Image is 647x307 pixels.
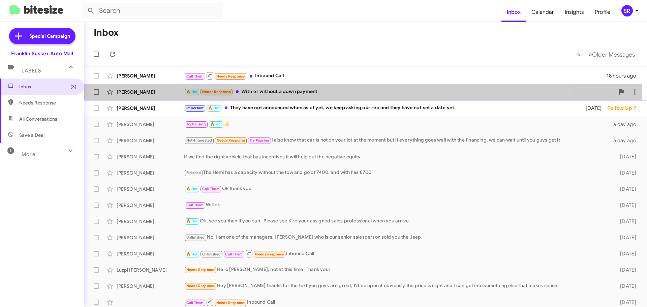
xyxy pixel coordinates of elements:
[609,202,642,209] div: [DATE]
[184,201,609,209] div: Will do
[588,50,592,59] span: »
[609,283,642,289] div: [DATE]
[186,122,206,126] span: Try Pausing
[186,203,204,207] span: Call Them
[186,301,204,305] span: Call Them
[202,187,220,191] span: Call Them
[210,122,222,126] span: 🔥 Hot
[250,138,269,143] span: Try Pausing
[607,72,642,79] div: 18 hours ago
[29,33,70,39] span: Special Campaign
[255,252,284,256] span: Needs Response
[117,186,184,192] div: [PERSON_NAME]
[11,50,73,57] div: Franklin Sussex Auto Mall
[184,169,609,177] div: The Hemi has a capacity without the tow and go of 7400, and with has 8700
[589,2,616,22] a: Profile
[609,299,642,306] div: [DATE]
[9,28,75,44] a: Special Campaign
[22,68,41,74] span: Labels
[202,90,231,94] span: Needs Response
[607,105,642,112] div: Follow Up ?
[186,138,212,143] span: Not-Interested
[117,153,184,160] div: [PERSON_NAME]
[19,99,76,106] span: Needs Response
[184,217,609,225] div: Ok, see you then if you can. Please see Kire your assigned sales professional when you arrive.
[184,88,615,96] div: With or without a down payment
[577,50,581,59] span: «
[225,252,243,256] span: Call Them
[184,153,609,160] div: If we find the right vehicle that has incentives it will help out the negative equity
[609,186,642,192] div: [DATE]
[117,137,184,144] div: [PERSON_NAME]
[573,48,585,61] button: Previous
[184,185,609,193] div: Ok thank you.
[19,116,57,122] span: All Conversations
[70,83,76,90] span: (3)
[184,136,609,144] div: I also know that car is not on your lot at the moment but if everything goes well with the financ...
[609,250,642,257] div: [DATE]
[186,252,198,256] span: 🔥 Hot
[19,83,76,90] span: Inbox
[117,234,184,241] div: [PERSON_NAME]
[616,5,640,17] button: SR
[117,218,184,225] div: [PERSON_NAME]
[592,51,635,58] span: Older Messages
[559,2,589,22] a: Insights
[82,3,223,19] input: Search
[184,249,609,258] div: Inbound Call
[184,120,609,128] div: 👍
[117,267,184,273] div: Luzpi [PERSON_NAME]
[117,72,184,79] div: [PERSON_NAME]
[184,282,609,290] div: Hey [PERSON_NAME] thanks for the text you guys are great, I'd be open if obviously the price is r...
[117,283,184,289] div: [PERSON_NAME]
[186,74,204,79] span: Call Them
[609,137,642,144] div: a day ago
[208,106,220,110] span: 🔥 Hot
[184,266,609,274] div: Hello [PERSON_NAME], not at this time. Thank you!
[609,234,642,241] div: [DATE]
[202,252,221,256] span: Unfinished
[186,284,215,288] span: Needs Response
[94,27,119,38] h1: Inbox
[573,48,639,61] nav: Page navigation example
[186,268,215,272] span: Needs Response
[216,301,245,305] span: Needs Response
[184,104,577,112] div: They have not announced when as of yet, we keep asking our rep and they have not set a date yet.
[186,171,201,175] span: Finished
[501,2,526,22] a: Inbox
[609,121,642,128] div: a day ago
[186,187,198,191] span: 🔥 Hot
[117,121,184,128] div: [PERSON_NAME]
[584,48,639,61] button: Next
[186,90,198,94] span: 🔥 Hot
[117,89,184,95] div: [PERSON_NAME]
[186,219,198,223] span: 🔥 Hot
[186,106,204,110] span: Important
[19,132,44,139] span: Save a Deal
[577,105,607,112] div: [DATE]
[184,71,607,80] div: Inbound Call
[609,218,642,225] div: [DATE]
[217,138,245,143] span: Needs Response
[22,151,35,157] span: More
[186,235,205,240] span: Unfinished
[609,170,642,176] div: [DATE]
[117,250,184,257] div: [PERSON_NAME]
[621,5,633,17] div: SR
[609,153,642,160] div: [DATE]
[184,234,609,241] div: No, I am one of the managers, [PERSON_NAME] who is our senior salesperson sold you the Jeep.
[216,74,245,79] span: Needs Response
[609,267,642,273] div: [DATE]
[117,170,184,176] div: [PERSON_NAME]
[117,105,184,112] div: [PERSON_NAME]
[526,2,559,22] a: Calendar
[117,202,184,209] div: [PERSON_NAME]
[184,298,609,306] div: Inbound Call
